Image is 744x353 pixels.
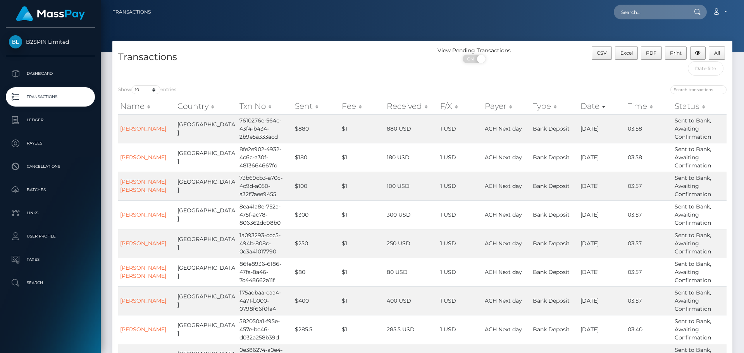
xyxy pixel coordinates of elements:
[673,315,727,344] td: Sent to Bank, Awaiting Confirmation
[238,315,293,344] td: 582050a1-f95e-457e-bc46-d032a258b39d
[6,87,95,107] a: Transactions
[614,5,687,19] input: Search...
[238,143,293,172] td: 8fe2e902-4932-4c6c-a30f-4813664667fd
[626,229,673,258] td: 03:57
[120,326,166,333] a: [PERSON_NAME]
[579,286,625,315] td: [DATE]
[293,229,339,258] td: $250
[385,143,438,172] td: 180 USD
[385,229,438,258] td: 250 USD
[340,229,385,258] td: $1
[592,46,612,60] button: CSV
[438,229,483,258] td: 1 USD
[438,98,483,114] th: F/X: activate to sort column ascending
[293,172,339,200] td: $100
[340,200,385,229] td: $1
[6,203,95,223] a: Links
[120,297,166,304] a: [PERSON_NAME]
[485,326,522,333] span: ACH Next day
[615,46,638,60] button: Excel
[485,269,522,276] span: ACH Next day
[385,258,438,286] td: 80 USD
[626,114,673,143] td: 03:58
[9,35,22,48] img: B2SPIN Limited
[438,286,483,315] td: 1 USD
[113,4,151,20] a: Transactions
[6,110,95,130] a: Ledger
[176,286,238,315] td: [GEOGRAPHIC_DATA]
[673,114,727,143] td: Sent to Bank, Awaiting Confirmation
[714,50,720,56] span: All
[9,68,92,79] p: Dashboard
[120,240,166,247] a: [PERSON_NAME]
[438,143,483,172] td: 1 USD
[120,154,166,161] a: [PERSON_NAME]
[485,183,522,189] span: ACH Next day
[16,6,85,21] img: MassPay Logo
[238,200,293,229] td: 8ea41a8e-752a-475f-ac78-806362dd98b0
[438,172,483,200] td: 1 USD
[120,178,166,193] a: [PERSON_NAME] [PERSON_NAME]
[531,143,579,172] td: Bank Deposit
[438,114,483,143] td: 1 USD
[531,258,579,286] td: Bank Deposit
[340,315,385,344] td: $1
[579,98,625,114] th: Date: activate to sort column ascending
[9,138,92,149] p: Payees
[6,250,95,269] a: Taxes
[438,258,483,286] td: 1 USD
[9,231,92,242] p: User Profile
[531,286,579,315] td: Bank Deposit
[385,172,438,200] td: 100 USD
[238,114,293,143] td: 7610276e-564c-43f4-b434-2b9e5a333acd
[597,50,607,56] span: CSV
[176,229,238,258] td: [GEOGRAPHIC_DATA]
[176,98,238,114] th: Country: activate to sort column ascending
[176,200,238,229] td: [GEOGRAPHIC_DATA]
[238,258,293,286] td: 86fe8936-6186-47fa-8a46-7c448662a11f
[626,200,673,229] td: 03:57
[238,172,293,200] td: 73b69cb3-a70c-4c9d-a050-a32f7aee9455
[293,98,339,114] th: Sent: activate to sort column ascending
[293,286,339,315] td: $400
[340,143,385,172] td: $1
[340,114,385,143] td: $1
[385,114,438,143] td: 880 USD
[579,114,625,143] td: [DATE]
[579,315,625,344] td: [DATE]
[579,143,625,172] td: [DATE]
[385,286,438,315] td: 400 USD
[620,50,633,56] span: Excel
[422,46,526,55] div: View Pending Transactions
[483,98,531,114] th: Payer: activate to sort column ascending
[293,315,339,344] td: $285.5
[238,98,293,114] th: Txn No: activate to sort column ascending
[485,211,522,218] span: ACH Next day
[340,286,385,315] td: $1
[176,143,238,172] td: [GEOGRAPHIC_DATA]
[9,114,92,126] p: Ledger
[6,134,95,153] a: Payees
[6,180,95,200] a: Batches
[531,98,579,114] th: Type: activate to sort column ascending
[238,286,293,315] td: f75adbaa-caa4-4a71-b000-0798f66f0fa4
[9,277,92,289] p: Search
[709,46,725,60] button: All
[646,50,656,56] span: PDF
[131,85,160,94] select: Showentries
[462,55,481,63] span: ON
[438,200,483,229] td: 1 USD
[176,172,238,200] td: [GEOGRAPHIC_DATA]
[531,172,579,200] td: Bank Deposit
[340,98,385,114] th: Fee: activate to sort column ascending
[6,157,95,176] a: Cancellations
[6,38,95,45] span: B2SPIN Limited
[9,161,92,172] p: Cancellations
[9,184,92,196] p: Batches
[293,143,339,172] td: $180
[293,114,339,143] td: $880
[9,254,92,265] p: Taxes
[120,125,166,132] a: [PERSON_NAME]
[670,50,682,56] span: Print
[385,98,438,114] th: Received: activate to sort column ascending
